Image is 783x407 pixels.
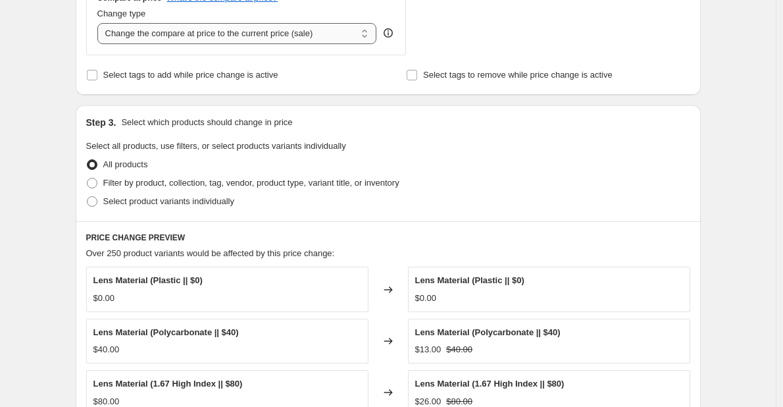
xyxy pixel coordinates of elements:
span: Over 250 product variants would be affected by this price change: [86,248,335,258]
span: Select product variants individually [103,196,234,206]
div: $0.00 [93,292,115,305]
span: Select tags to remove while price change is active [423,70,613,80]
h6: PRICE CHANGE PREVIEW [86,232,690,243]
span: Select all products, use filters, or select products variants individually [86,141,346,151]
strike: $40.00 [446,343,472,356]
span: Lens Material (Polycarbonate || $40) [93,327,239,337]
span: Filter by product, collection, tag, vendor, product type, variant title, or inventory [103,178,399,188]
span: All products [103,159,148,169]
div: help [382,26,395,40]
div: $40.00 [93,343,120,356]
span: Select tags to add while price change is active [103,70,278,80]
span: Lens Material (Plastic || $0) [415,275,524,285]
span: Change type [97,9,146,18]
span: Lens Material (Plastic || $0) [93,275,203,285]
span: Lens Material (Polycarbonate || $40) [415,327,561,337]
p: Select which products should change in price [121,116,292,129]
h2: Step 3. [86,116,116,129]
div: $0.00 [415,292,437,305]
div: $13.00 [415,343,442,356]
span: Lens Material (1.67 High Index || $80) [93,379,243,389]
span: Lens Material (1.67 High Index || $80) [415,379,565,389]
